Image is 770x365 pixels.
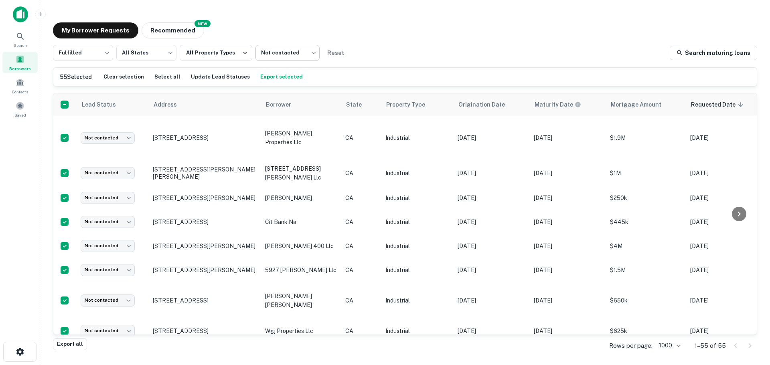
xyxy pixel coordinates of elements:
[458,194,526,202] p: [DATE]
[695,341,726,351] p: 1–55 of 55
[345,327,377,335] p: CA
[606,93,686,116] th: Mortgage Amount
[81,100,126,109] span: Lead Status
[81,132,135,144] div: Not contacted
[610,218,682,226] p: $445k
[153,166,257,180] p: [STREET_ADDRESS][PERSON_NAME][PERSON_NAME]
[690,133,758,142] p: [DATE]
[386,100,436,109] span: Property Type
[265,266,337,274] p: 5927 [PERSON_NAME] llc
[534,194,602,202] p: [DATE]
[153,297,257,304] p: [STREET_ADDRESS]
[180,45,252,61] button: All Property Types
[458,100,515,109] span: Origination Date
[261,93,341,116] th: Borrower
[535,100,581,109] div: Maturity dates displayed may be estimated. Please contact the lender for the most accurate maturi...
[690,194,758,202] p: [DATE]
[730,301,770,339] iframe: Chat Widget
[2,98,38,120] a: Saved
[690,218,758,226] p: [DATE]
[265,164,337,182] p: [STREET_ADDRESS][PERSON_NAME] llc
[458,133,526,142] p: [DATE]
[686,93,762,116] th: Requested Date
[691,100,746,109] span: Requested Date
[609,341,652,351] p: Rows per page:
[2,52,38,73] a: Borrowers
[265,292,337,309] p: [PERSON_NAME] [PERSON_NAME]
[149,93,261,116] th: Address
[101,71,146,83] button: Clear selection
[14,112,26,118] span: Saved
[13,6,28,22] img: capitalize-icon.png
[81,192,135,204] div: Not contacted
[12,89,28,95] span: Contacts
[265,194,337,202] p: [PERSON_NAME]
[656,340,682,351] div: 1000
[345,218,377,226] p: CA
[385,133,450,142] p: Industrial
[265,129,337,147] p: [PERSON_NAME] properties llc
[265,242,337,250] p: [PERSON_NAME] 400 llc
[2,75,38,97] a: Contacts
[153,218,257,226] p: [STREET_ADDRESS]
[265,327,337,335] p: wgj properties llc
[81,240,135,252] div: Not contacted
[81,216,135,228] div: Not contacted
[81,264,135,276] div: Not contacted
[690,327,758,335] p: [DATE]
[142,22,204,38] button: Recommended
[323,45,349,61] button: Reset
[345,133,377,142] p: CA
[458,218,526,226] p: [DATE]
[385,169,450,177] p: Industrial
[53,42,113,63] div: Fulfilled
[385,296,450,305] p: Industrial
[14,42,27,48] span: Search
[53,338,87,350] button: Export all
[153,266,257,274] p: [STREET_ADDRESS][PERSON_NAME]
[81,325,135,337] div: Not contacted
[60,73,92,81] h6: 55 Selected
[534,296,602,305] p: [DATE]
[385,242,450,250] p: Industrial
[195,20,211,27] div: NEW
[690,242,758,250] p: [DATE]
[530,93,606,116] th: Maturity dates displayed may be estimated. Please contact the lender for the most accurate maturi...
[2,28,38,50] div: Search
[458,327,526,335] p: [DATE]
[381,93,454,116] th: Property Type
[9,65,31,72] span: Borrowers
[345,266,377,274] p: CA
[534,327,602,335] p: [DATE]
[690,266,758,274] p: [DATE]
[346,100,372,109] span: State
[153,134,257,141] p: [STREET_ADDRESS]
[385,194,450,202] p: Industrial
[116,42,176,63] div: All States
[81,294,135,306] div: Not contacted
[610,266,682,274] p: $1.5M
[535,100,573,109] h6: Maturity Date
[153,242,257,250] p: [STREET_ADDRESS][PERSON_NAME]
[345,242,377,250] p: CA
[385,266,450,274] p: Industrial
[345,194,377,202] p: CA
[153,194,257,202] p: [STREET_ADDRESS][PERSON_NAME]
[534,266,602,274] p: [DATE]
[189,71,252,83] button: Update Lead Statuses
[534,169,602,177] p: [DATE]
[255,42,320,63] div: Not contacted
[152,71,182,83] button: Select all
[534,242,602,250] p: [DATE]
[81,167,135,179] div: Not contacted
[610,194,682,202] p: $250k
[153,327,257,335] p: [STREET_ADDRESS]
[534,218,602,226] p: [DATE]
[610,327,682,335] p: $625k
[345,169,377,177] p: CA
[385,327,450,335] p: Industrial
[454,93,530,116] th: Origination Date
[345,296,377,305] p: CA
